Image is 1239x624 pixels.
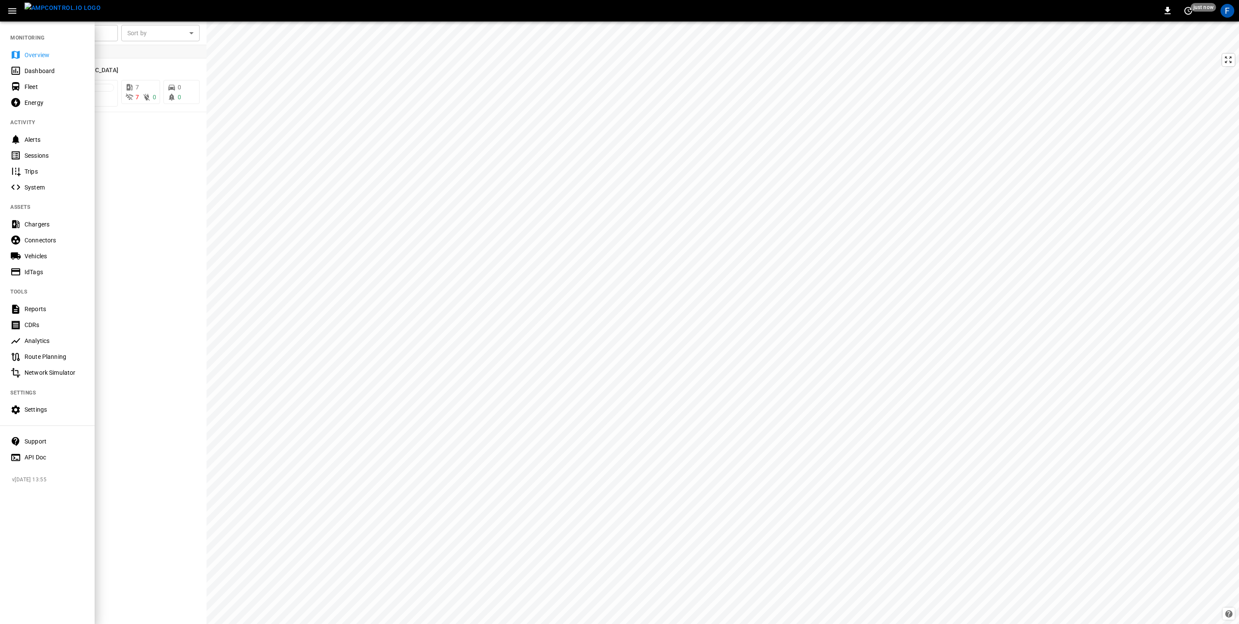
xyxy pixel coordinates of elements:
div: Support [25,437,84,446]
div: Energy [25,98,84,107]
div: Alerts [25,135,84,144]
div: Reports [25,305,84,313]
div: CDRs [25,321,84,329]
div: Overview [25,51,84,59]
div: Chargers [25,220,84,229]
div: Connectors [25,236,84,245]
span: just now [1191,3,1216,12]
div: Network Simulator [25,368,84,377]
div: System [25,183,84,192]
div: API Doc [25,453,84,462]
img: ampcontrol.io logo [25,3,101,13]
div: Route Planning [25,352,84,361]
span: v [DATE] 13:55 [12,476,88,484]
div: Fleet [25,83,84,91]
div: profile-icon [1221,4,1234,18]
div: Vehicles [25,252,84,260]
div: Dashboard [25,67,84,75]
div: IdTags [25,268,84,276]
div: Trips [25,167,84,176]
button: set refresh interval [1181,4,1195,18]
div: Sessions [25,151,84,160]
div: Settings [25,405,84,414]
div: Analytics [25,336,84,345]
